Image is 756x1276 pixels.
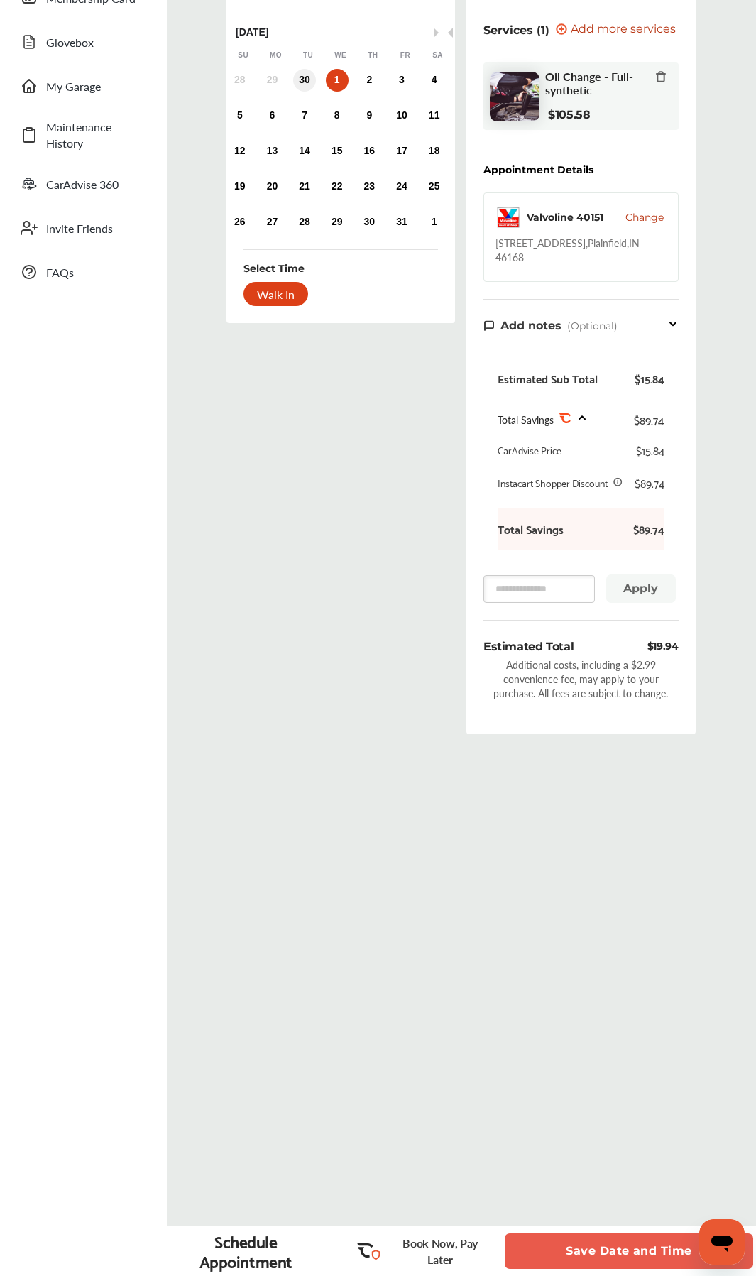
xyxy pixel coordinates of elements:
div: Choose Wednesday, October 15th, 2025 [326,140,349,163]
div: Tu [301,50,315,60]
div: Fr [398,50,412,60]
div: Choose Thursday, October 30th, 2025 [358,211,380,234]
div: Choose Sunday, October 5th, 2025 [229,104,251,127]
span: (Optional) [567,320,618,332]
div: Choose Monday, October 13th, 2025 [261,140,283,163]
div: CarAdvise Price [498,443,561,457]
span: My Garage [46,78,146,94]
span: CarAdvise 360 [46,176,146,192]
p: Services (1) [483,23,549,37]
div: Estimated Total [483,638,574,655]
div: Choose Friday, October 17th, 2025 [390,140,413,163]
div: Choose Tuesday, October 7th, 2025 [293,104,316,127]
div: Choose Friday, October 24th, 2025 [390,175,413,198]
div: month 2025-10 [224,66,451,236]
div: Choose Wednesday, October 8th, 2025 [326,104,349,127]
div: Not available Sunday, September 28th, 2025 [229,69,251,92]
iframe: Button to launch messaging window [699,1219,745,1265]
div: [STREET_ADDRESS] , Plainfield , IN 46168 [495,236,667,264]
div: Choose Monday, October 6th, 2025 [261,104,283,127]
div: Choose Monday, October 27th, 2025 [261,211,283,234]
div: Additional costs, including a $2.99 convenience fee, may apply to your purchase. All fees are sub... [483,658,679,700]
div: Estimated Sub Total [498,371,598,386]
div: Choose Friday, October 3rd, 2025 [390,69,413,92]
div: Choose Saturday, October 4th, 2025 [423,69,446,92]
div: Th [366,50,380,60]
img: note-icon.db9493fa.svg [483,320,495,332]
div: Sa [431,50,445,60]
span: Add notes [500,319,561,332]
div: Choose Sunday, October 12th, 2025 [229,140,251,163]
img: logo-valvoline.png [495,205,521,230]
button: Add more services [556,23,676,37]
div: Choose Sunday, October 26th, 2025 [229,211,251,234]
div: Mo [268,50,283,60]
div: Choose Saturday, October 18th, 2025 [423,140,446,163]
a: My Garage [13,67,153,104]
div: Valvoline 40151 [527,210,603,224]
button: Next Month [434,28,444,38]
b: Total Savings [498,522,564,536]
div: Choose Tuesday, October 14th, 2025 [293,140,316,163]
span: Add more services [571,23,676,37]
div: Choose Sunday, October 19th, 2025 [229,175,251,198]
span: Oil Change - Full-synthetic [545,70,655,97]
div: Choose Friday, October 10th, 2025 [390,104,413,127]
div: Choose Tuesday, October 28th, 2025 [293,211,316,234]
div: $15.84 [636,443,664,457]
div: Choose Tuesday, October 21st, 2025 [293,175,316,198]
div: [DATE] [227,26,454,38]
div: Choose Saturday, November 1st, 2025 [423,211,446,234]
div: Choose Saturday, October 11th, 2025 [423,104,446,127]
button: Apply [606,574,676,603]
div: Choose Saturday, October 25th, 2025 [423,175,446,198]
div: Choose Thursday, October 9th, 2025 [358,104,380,127]
div: Not available Monday, September 29th, 2025 [261,69,283,92]
div: Walk In [243,282,308,306]
div: Choose Wednesday, October 22nd, 2025 [326,175,349,198]
button: Change [625,210,664,224]
div: Choose Wednesday, October 29th, 2025 [326,211,349,234]
div: Instacart Shopper Discount [498,476,608,490]
div: $19.94 [647,638,679,655]
div: $89.74 [634,410,664,429]
a: FAQs [13,253,153,290]
div: Choose Wednesday, October 1st, 2025 [326,69,349,92]
p: Book Now, Pay Later [390,1235,491,1267]
div: We [334,50,348,60]
div: Choose Thursday, October 16th, 2025 [358,140,380,163]
img: oil-change-thumb.jpg [490,72,539,121]
b: $105.58 [548,108,591,121]
a: Invite Friends [13,209,153,246]
span: Glovebox [46,34,146,50]
div: Choose Thursday, October 23rd, 2025 [358,175,380,198]
b: $89.74 [622,522,664,536]
div: Schedule Appointment [167,1231,324,1271]
div: Choose Tuesday, September 30th, 2025 [293,69,316,92]
button: Save Date and Time [505,1233,753,1269]
a: Glovebox [13,23,153,60]
div: Choose Friday, October 31st, 2025 [390,211,413,234]
a: Add more services [556,23,679,37]
div: $89.74 [635,476,664,490]
div: $15.84 [635,371,664,386]
div: Select Time [243,261,305,276]
span: Maintenance History [46,119,146,151]
div: Choose Monday, October 20th, 2025 [261,175,283,198]
div: Appointment Details [483,164,593,175]
span: Total Savings [498,413,554,427]
div: Choose Thursday, October 2nd, 2025 [358,69,380,92]
span: Invite Friends [46,220,146,236]
button: Previous Month [443,28,453,38]
div: Su [236,50,251,60]
span: FAQs [46,264,146,280]
a: Maintenance History [13,111,153,158]
a: CarAdvise 360 [13,165,153,202]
